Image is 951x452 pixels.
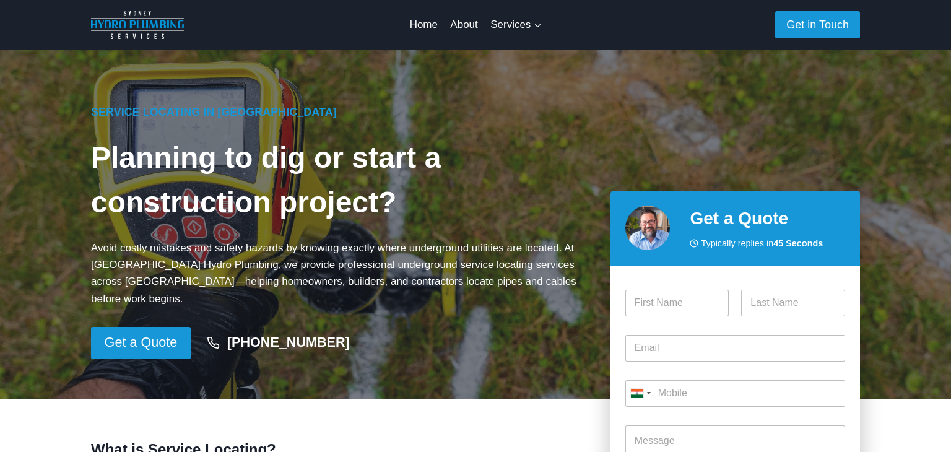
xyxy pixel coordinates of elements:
h1: Planning to dig or start a construction project? [91,136,591,225]
strong: 45 Seconds [773,238,823,248]
button: Selected country [625,380,655,407]
span: Services [490,16,541,33]
span: Get a Quote [105,332,178,354]
input: First Name [625,290,729,316]
span: Typically replies in [701,237,823,251]
h2: Get a Quote [690,206,845,232]
h6: Service Locating in [GEOGRAPHIC_DATA] [91,104,591,121]
a: Home [403,10,444,40]
a: Get a Quote [91,327,191,359]
a: About [444,10,484,40]
input: Last Name [741,290,845,316]
p: Avoid costly mistakes and safety hazards by knowing exactly where underground utilities are locat... [91,240,591,307]
a: Get in Touch [775,11,860,38]
a: [PHONE_NUMBER] [196,329,362,357]
nav: Primary Navigation [403,10,547,40]
input: Email [625,335,845,362]
input: Mobile [625,380,845,407]
img: Sydney Hydro Plumbing Logo [91,11,184,39]
strong: [PHONE_NUMBER] [227,334,350,350]
a: Services [484,10,548,40]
